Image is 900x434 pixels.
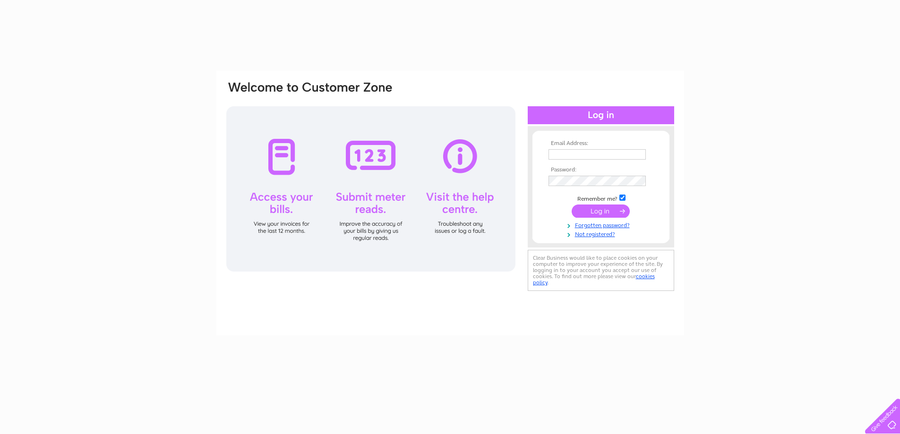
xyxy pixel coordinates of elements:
[546,167,656,173] th: Password:
[549,220,656,229] a: Forgotten password?
[549,229,656,238] a: Not registered?
[572,204,630,218] input: Submit
[528,250,674,291] div: Clear Business would like to place cookies on your computer to improve your experience of the sit...
[546,140,656,147] th: Email Address:
[533,273,655,286] a: cookies policy
[546,193,656,203] td: Remember me?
